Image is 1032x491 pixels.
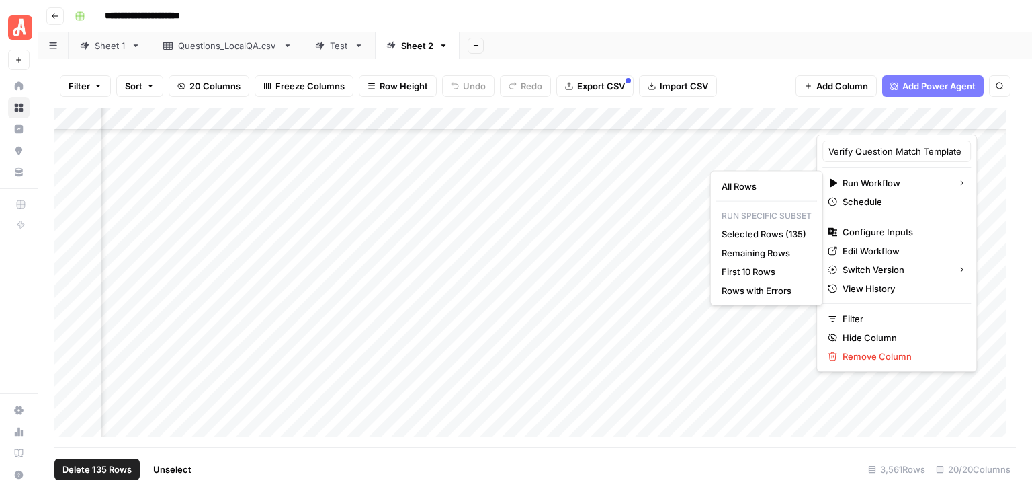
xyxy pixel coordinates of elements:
[722,227,806,241] span: Selected Rows (135)
[722,246,806,260] span: Remaining Rows
[722,284,806,297] span: Rows with Errors
[722,180,806,193] span: All Rows
[843,176,947,190] span: Run Workflow
[716,207,817,225] p: Run Specific Subset
[722,265,806,278] span: First 10 Rows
